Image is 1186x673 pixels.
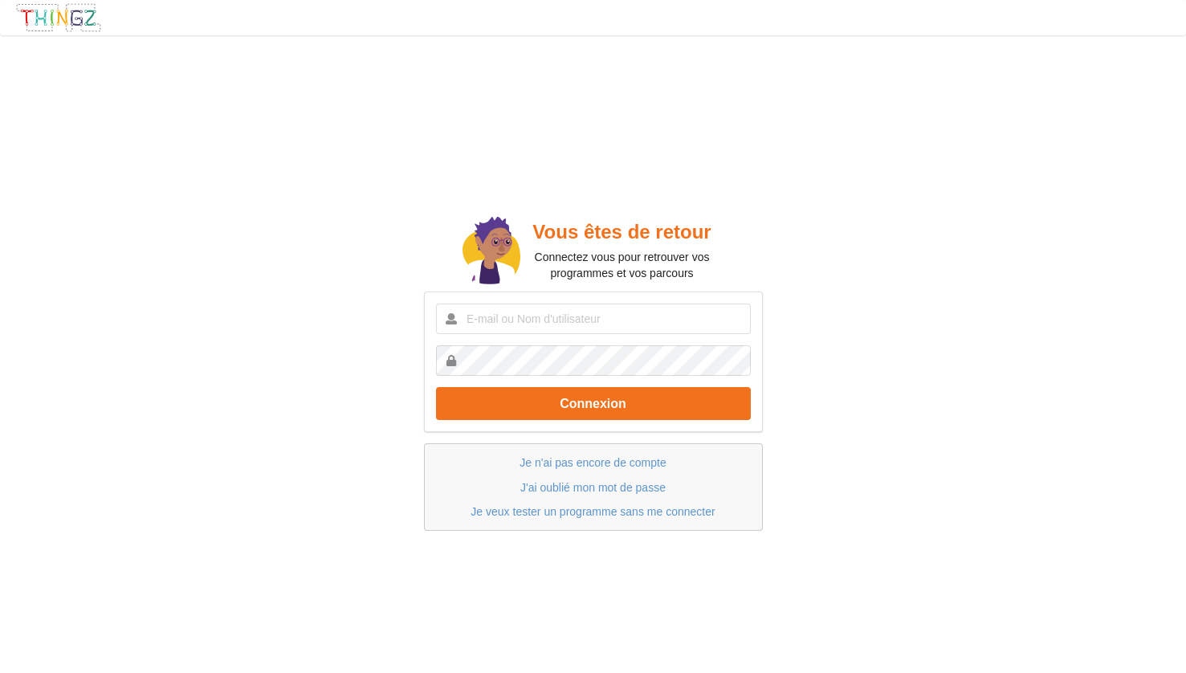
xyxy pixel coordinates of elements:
[436,387,751,420] button: Connexion
[471,505,715,518] a: Je veux tester un programme sans me connecter
[463,217,520,288] img: doc.svg
[520,220,723,245] h2: Vous êtes de retour
[520,481,666,494] a: J'ai oublié mon mot de passe
[15,2,102,33] img: thingz_logo.png
[520,249,723,281] p: Connectez vous pour retrouver vos programmes et vos parcours
[520,456,666,469] a: Je n'ai pas encore de compte
[436,304,751,334] input: E-mail ou Nom d'utilisateur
